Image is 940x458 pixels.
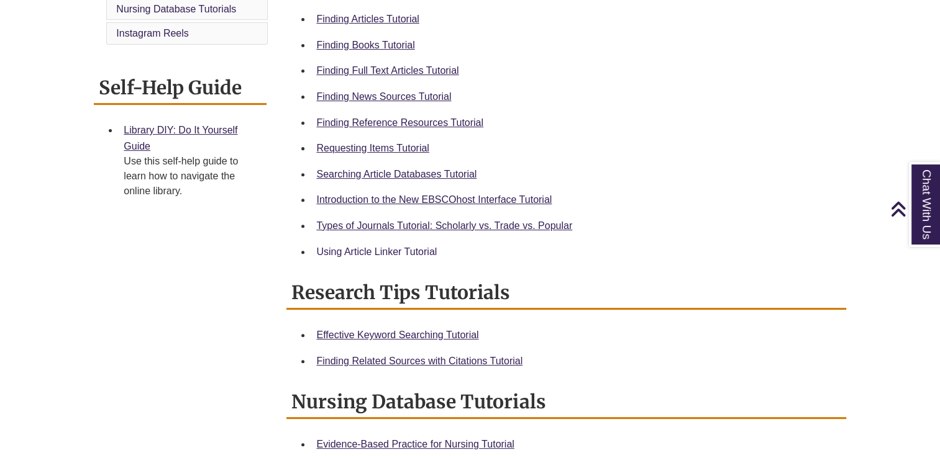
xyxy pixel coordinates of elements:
a: Nursing Database Tutorials [116,4,236,14]
a: Using Article Linker Tutorial [316,246,437,257]
a: Introduction to the New EBSCOhost Interface Tutorial [316,194,552,205]
div: Use this self-help guide to learn how to navigate the online library. [124,154,257,199]
a: Finding Related Sources with Citations Tutorial [316,356,522,366]
h2: Nursing Database Tutorials [286,386,846,419]
a: Finding Reference Resources Tutorial [316,117,483,128]
a: Searching Article Databases Tutorial [316,169,477,179]
a: Instagram Reels [116,28,189,38]
a: Finding News Sources Tutorial [316,91,451,102]
a: Evidence-Based Practice for Nursing Tutorial [316,439,514,449]
a: Effective Keyword Searching Tutorial [316,330,478,340]
a: Finding Full Text Articles Tutorial [316,65,459,76]
a: Library DIY: Do It Yourself Guide [124,125,237,151]
a: Finding Articles Tutorial [316,14,419,24]
a: Types of Journals Tutorial: Scholarly vs. Trade vs. Popular [316,220,572,231]
a: Finding Books Tutorial [316,40,414,50]
a: Back to Top [890,200,937,217]
h2: Research Tips Tutorials [286,277,846,310]
a: Requesting Items Tutorial [316,143,429,153]
h2: Self-Help Guide [94,72,267,105]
